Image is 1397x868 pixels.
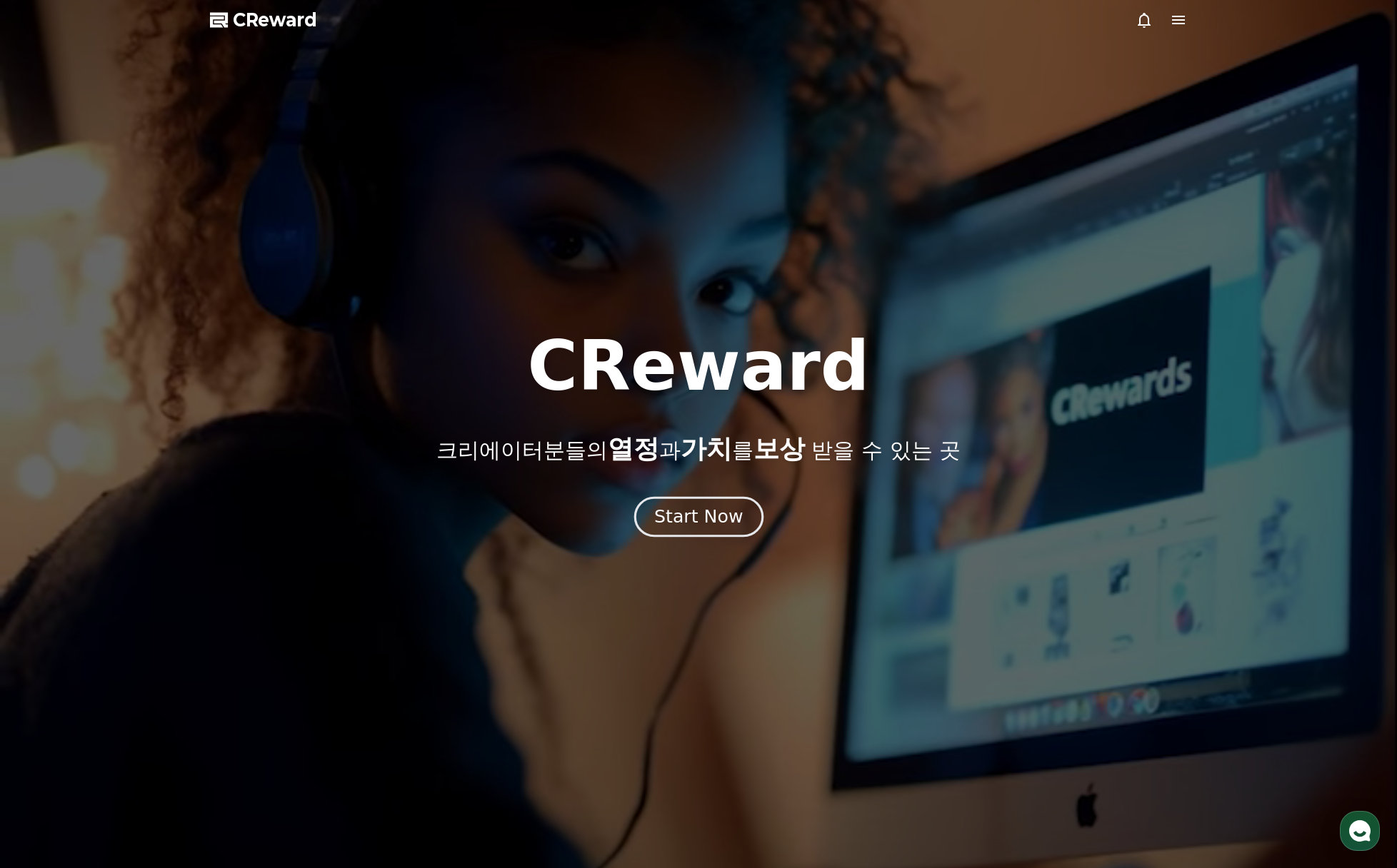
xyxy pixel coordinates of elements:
span: 보상 [753,434,805,463]
span: 홈 [45,474,54,485]
a: 홈 [4,453,94,488]
span: CReward [233,9,317,31]
p: 크리에이터분들의 과 를 받을 수 있는 곳 [436,435,961,463]
div: Start Now [654,505,743,529]
span: 열정 [608,434,659,463]
a: CReward [210,9,317,31]
h1: CReward [527,332,869,400]
a: Start Now [637,512,761,525]
span: 설정 [221,474,238,485]
button: Start Now [634,497,763,538]
a: 대화 [94,453,184,488]
span: 가치 [681,434,732,463]
span: 대화 [131,475,148,486]
a: 설정 [184,453,274,488]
